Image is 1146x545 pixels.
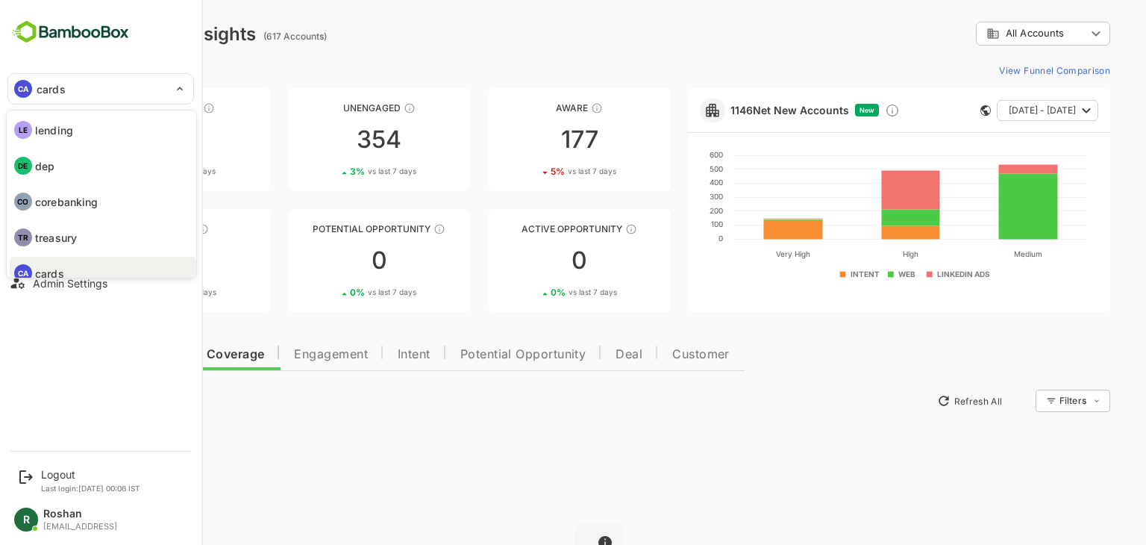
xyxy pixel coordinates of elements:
[236,249,418,272] div: 0
[657,206,671,215] text: 200
[436,223,619,234] div: Active Opportunity
[211,31,279,42] ag: (617 Accounts)
[14,264,32,282] div: CA
[436,209,619,312] a: Active OpportunityThese accounts have open opportunities which might be at any of the Sales Stage...
[516,166,564,177] span: vs last 7 days
[236,223,418,234] div: Potential Opportunity
[236,128,418,152] div: 354
[36,387,145,414] button: New Insights
[36,223,218,234] div: Engaged
[851,249,866,259] text: High
[98,287,164,298] div: 0 %
[99,166,163,177] div: 1 %
[316,287,364,298] span: vs last 7 days
[436,249,619,272] div: 0
[934,27,1034,40] div: All Accounts
[498,166,564,177] div: 5 %
[35,230,77,246] p: treasury
[954,28,1012,39] span: All Accounts
[36,102,218,113] div: Unreached
[35,122,73,138] p: lending
[36,209,218,312] a: EngagedThese accounts are warm, further nurturing would qualify them to MQAs30%vs last 7 days
[962,249,990,258] text: Medium
[381,223,393,235] div: These accounts are MQAs and can be passed on to Inside Sales
[1006,387,1058,414] div: Filters
[236,88,418,191] a: UnengagedThese accounts have not shown enough engagement and need nurturing3543%vs last 7 days
[36,128,218,152] div: 83
[657,192,671,201] text: 300
[236,209,418,312] a: Potential OpportunityThese accounts are MQAs and can be passed on to Inside Sales00%vs last 7 days
[659,219,671,228] text: 100
[436,128,619,152] div: 177
[298,166,364,177] div: 3 %
[436,88,619,191] a: AwareThese accounts have just entered the buying cycle and need further nurturing1775%vs last 7 days
[14,121,32,139] div: LE
[345,349,378,361] span: Intent
[956,101,1024,120] span: [DATE] - [DATE]
[35,194,98,210] p: corebanking
[620,349,677,361] span: Customer
[236,102,418,113] div: Unengaged
[51,349,212,361] span: Data Quality and Coverage
[151,102,163,114] div: These accounts have not been engaged with for a defined time period
[516,287,565,298] span: vs last 7 days
[298,287,364,298] div: 0 %
[36,249,218,272] div: 3
[115,166,163,177] span: vs last 7 days
[36,23,204,45] div: Dashboard Insights
[657,178,671,187] text: 400
[408,349,534,361] span: Potential Opportunity
[678,104,797,116] a: 1146Net New Accounts
[846,270,863,278] text: WEB
[35,158,54,174] p: dep
[657,150,671,159] text: 600
[878,389,956,413] button: Refresh All
[351,102,363,114] div: These accounts have not shown enough engagement and need nurturing
[242,349,316,361] span: Engagement
[36,88,218,191] a: UnreachedThese accounts have not been engaged with for a defined time period831%vs last 7 days
[563,349,590,361] span: Deal
[945,100,1046,121] button: [DATE] - [DATE]
[941,58,1058,82] button: View Funnel Comparison
[573,223,585,235] div: These accounts have open opportunities which might be at any of the Sales Stages
[14,193,32,211] div: CO
[316,166,364,177] span: vs last 7 days
[14,228,32,246] div: TR
[539,102,551,114] div: These accounts have just entered the buying cycle and need further nurturing
[657,164,671,173] text: 500
[924,19,1058,49] div: All Accounts
[498,287,565,298] div: 0 %
[35,266,64,281] p: cards
[666,234,671,243] text: 0
[14,157,32,175] div: DE
[885,270,938,278] text: LINKEDIN ADS
[807,106,822,114] span: New
[833,103,848,118] div: Discover new ICP-fit accounts showing engagement — via intent surges, anonymous website visits, L...
[436,102,619,113] div: Aware
[145,223,157,235] div: These accounts are warm, further nurturing would qualify them to MQAs
[928,105,939,116] div: This card does not support filter and segments
[116,287,164,298] span: vs last 7 days
[1007,395,1034,406] div: Filters
[724,249,758,259] text: Very High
